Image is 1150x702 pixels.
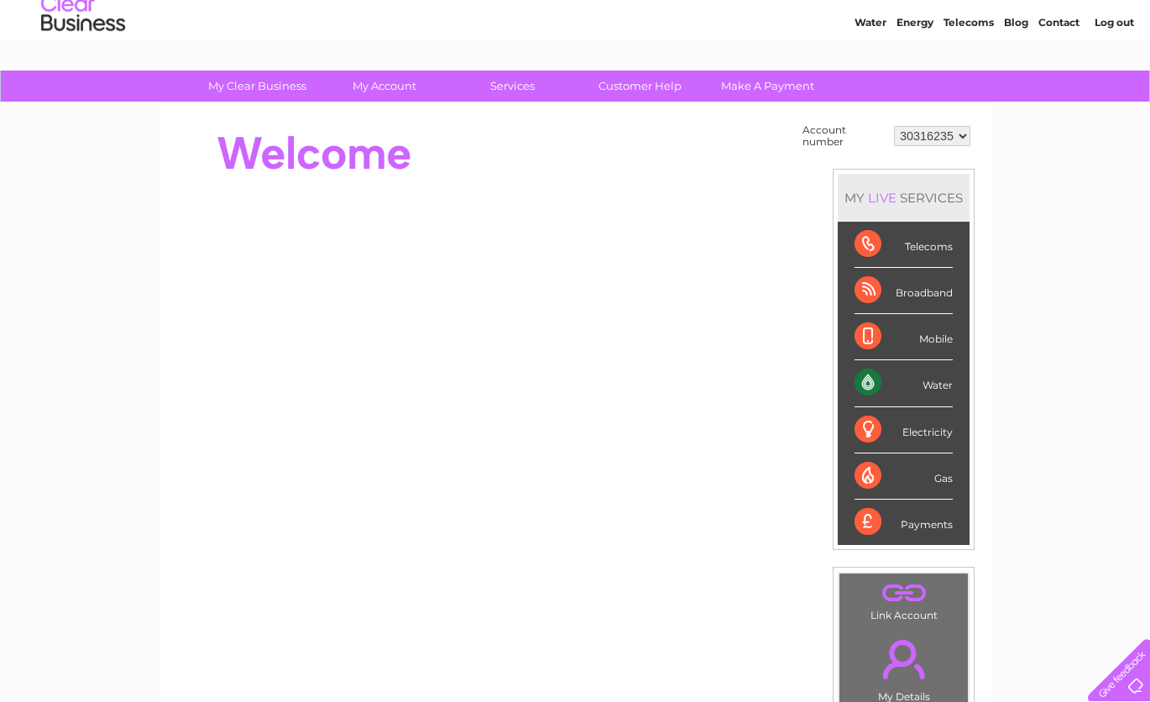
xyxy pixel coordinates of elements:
[571,71,709,102] a: Customer Help
[698,71,837,102] a: Make A Payment
[944,71,994,84] a: Telecoms
[844,578,964,607] a: .
[188,71,327,102] a: My Clear Business
[1004,71,1028,84] a: Blog
[316,71,454,102] a: My Account
[855,360,953,406] div: Water
[839,573,969,626] td: Link Account
[855,71,886,84] a: Water
[855,407,953,453] div: Electricity
[40,44,126,95] img: logo.png
[896,71,933,84] a: Energy
[1095,71,1134,84] a: Log out
[838,174,970,222] div: MY SERVICES
[180,9,973,81] div: Clear Business is a trading name of Verastar Limited (registered in [GEOGRAPHIC_DATA] No. 3667643...
[855,500,953,545] div: Payments
[834,8,949,29] a: 0333 014 3131
[855,268,953,314] div: Broadband
[443,71,582,102] a: Services
[798,120,890,152] td: Account number
[855,222,953,268] div: Telecoms
[1038,71,1079,84] a: Contact
[855,453,953,500] div: Gas
[865,190,900,206] div: LIVE
[844,630,964,689] a: .
[855,314,953,360] div: Mobile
